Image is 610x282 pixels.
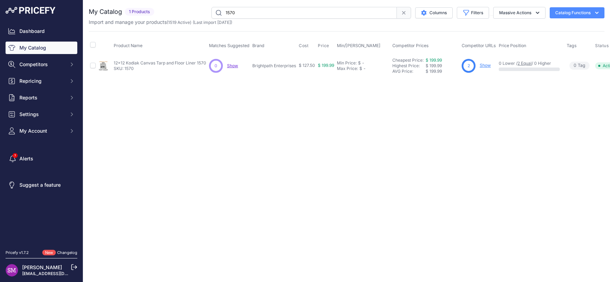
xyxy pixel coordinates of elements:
[567,43,577,48] span: Tags
[6,152,77,165] a: Alerts
[22,271,95,276] a: [EMAIL_ADDRESS][DOMAIN_NAME]
[359,66,362,71] div: $
[493,7,546,19] button: Massive Actions
[392,58,424,63] a: Cheapest Price:
[22,264,62,270] a: [PERSON_NAME]
[426,69,459,74] div: $ 199.99
[209,43,250,48] span: Matches Suggested
[19,94,65,101] span: Reports
[574,62,576,69] span: 0
[6,42,77,54] a: My Catalog
[6,25,77,37] a: Dashboard
[517,61,532,66] a: 2 Equal
[6,25,77,241] nav: Sidebar
[318,43,329,49] span: Price
[415,7,453,18] button: Columns
[114,60,206,66] p: 12x12 Kodiak Canvas Tarp and Floor Liner 1570
[168,20,190,25] a: 1519 Active
[19,111,65,118] span: Settings
[468,63,470,69] span: 2
[361,60,364,66] div: -
[358,60,361,66] div: $
[6,108,77,121] button: Settings
[89,19,232,26] p: Import and manage your products
[6,91,77,104] button: Reports
[457,7,489,19] button: Filters
[299,63,315,68] span: $ 127.50
[125,8,154,16] span: 1 Products
[19,78,65,85] span: Repricing
[337,66,358,71] div: Max Price:
[569,62,590,70] span: Tag
[167,20,191,25] span: ( )
[252,43,264,48] span: Brand
[462,43,496,48] span: Competitor URLs
[426,58,442,63] a: $ 199.99
[6,75,77,87] button: Repricing
[19,127,65,134] span: My Account
[193,20,232,25] span: (Last import [DATE])
[6,125,77,137] button: My Account
[114,43,142,48] span: Product Name
[392,69,426,74] div: AVG Price:
[499,43,526,48] span: Price Position
[6,58,77,71] button: Competitors
[362,66,366,71] div: -
[215,63,217,69] span: 0
[337,60,357,66] div: Min Price:
[6,179,77,191] a: Suggest a feature
[19,61,65,68] span: Competitors
[6,250,29,256] div: Pricefy v1.7.2
[227,63,238,68] a: Show
[337,43,381,48] span: Min/[PERSON_NAME]
[114,66,206,71] p: SKU: 1570
[550,7,604,18] button: Catalog Functions
[318,43,331,49] button: Price
[392,63,426,69] div: Highest Price:
[211,7,397,19] input: Search
[57,250,77,255] a: Changelog
[595,43,609,49] span: Status
[392,43,429,48] span: Competitor Prices
[299,43,308,49] span: Cost
[426,63,442,68] span: $ 199.99
[42,250,56,256] span: New
[6,7,55,14] img: Pricefy Logo
[480,63,491,68] a: Show
[299,43,310,49] button: Cost
[499,61,560,66] p: 0 Lower / / 0 Higher
[252,63,296,69] p: Brightpath Enterprises
[89,7,122,17] h2: My Catalog
[318,63,334,68] span: $ 199.99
